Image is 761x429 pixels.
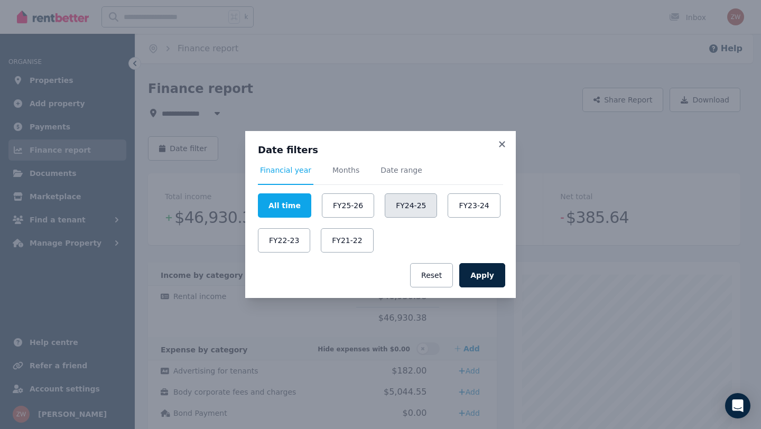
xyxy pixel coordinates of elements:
[258,165,503,185] nav: Tabs
[258,193,311,218] button: All time
[332,165,359,175] span: Months
[725,393,750,418] div: Open Intercom Messenger
[258,228,310,253] button: FY22-23
[321,228,373,253] button: FY21-22
[322,193,374,218] button: FY25-26
[260,165,311,175] span: Financial year
[448,193,500,218] button: FY23-24
[459,263,505,287] button: Apply
[258,144,503,156] h3: Date filters
[410,263,453,287] button: Reset
[385,193,437,218] button: FY24-25
[380,165,422,175] span: Date range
